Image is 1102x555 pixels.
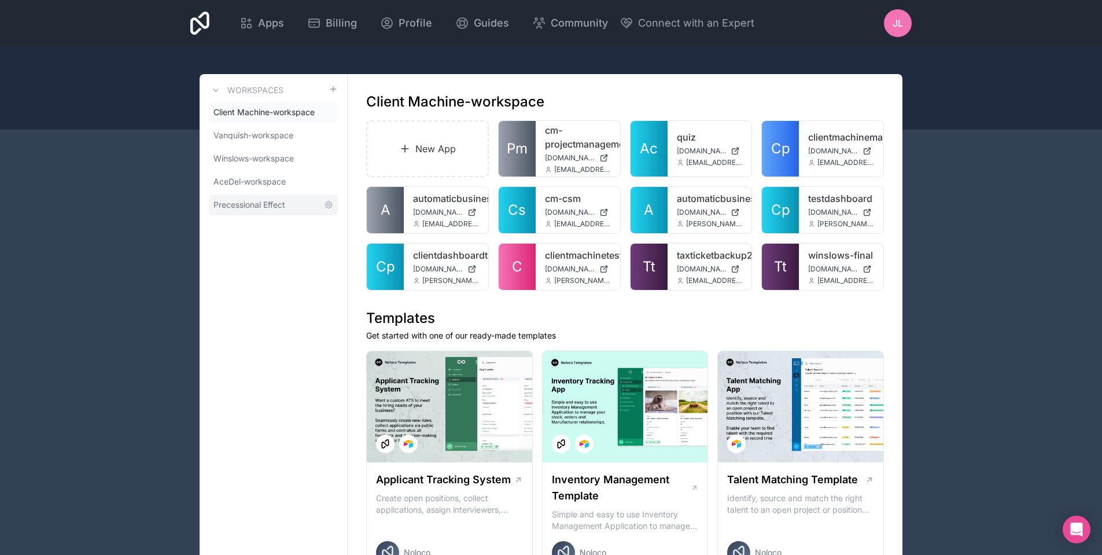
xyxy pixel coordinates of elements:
span: [DOMAIN_NAME] [413,208,463,217]
a: Workspaces [209,83,283,97]
p: Create open positions, collect applications, assign interviewers, centralise candidate feedback a... [376,492,523,516]
span: [DOMAIN_NAME] [808,146,858,156]
a: taxticketbackup20250812 [677,248,743,262]
span: [DOMAIN_NAME] [413,264,463,274]
span: Vanquish-workspace [213,130,293,141]
a: Ac [631,121,668,177]
a: [DOMAIN_NAME] [545,208,611,217]
h1: Applicant Tracking System [376,472,511,488]
img: Airtable Logo [404,439,413,449]
a: Vanquish-workspace [209,125,338,146]
a: Community [523,10,617,36]
span: A [644,201,654,219]
a: C [499,244,536,290]
span: Community [551,15,608,31]
a: [DOMAIN_NAME] [677,146,743,156]
span: [PERSON_NAME][EMAIL_ADDRESS][DOMAIN_NAME] [422,276,479,285]
p: Identify, source and match the right talent to an open project or position with our Talent Matchi... [727,492,874,516]
a: Tt [762,244,799,290]
h1: Client Machine-workspace [366,93,544,111]
a: testdashboard [808,192,874,205]
a: Tt [631,244,668,290]
a: Cp [762,121,799,177]
a: automaticbusinessdashboardtest [677,192,743,205]
a: Cp [367,244,404,290]
a: [DOMAIN_NAME] [808,264,874,274]
span: Tt [774,258,787,276]
button: Connect with an Expert [620,15,754,31]
span: Cp [376,258,395,276]
a: cm-csm [545,192,611,205]
a: clientdashboardtest [413,248,479,262]
a: [DOMAIN_NAME] [413,264,479,274]
span: JL [893,16,903,30]
h1: Templates [366,309,884,328]
span: Winslows-workspace [213,153,294,164]
h1: Talent Matching Template [727,472,858,488]
span: A [381,201,390,219]
span: [DOMAIN_NAME] [808,208,858,217]
span: Guides [474,15,509,31]
span: Cp [771,201,790,219]
a: A [367,187,404,233]
a: Cp [762,187,799,233]
span: [PERSON_NAME][EMAIL_ADDRESS][DOMAIN_NAME] [554,276,611,285]
a: Precessional Effect [209,194,338,215]
a: clientmachinemanagement [808,130,874,144]
a: quiz [677,130,743,144]
h3: Workspaces [227,84,283,96]
a: A [631,187,668,233]
span: [EMAIL_ADDRESS][DOMAIN_NAME] [686,276,743,285]
span: [EMAIL_ADDRESS][DOMAIN_NAME] [686,158,743,167]
span: Client Machine-workspace [213,106,315,118]
span: Tt [643,258,655,276]
a: [DOMAIN_NAME] [677,208,743,217]
span: Billing [326,15,357,31]
a: [DOMAIN_NAME] [808,208,874,217]
a: [DOMAIN_NAME] [413,208,479,217]
h1: Inventory Management Template [552,472,691,504]
span: Precessional Effect [213,199,285,211]
span: Cs [508,201,526,219]
a: Billing [298,10,366,36]
a: [DOMAIN_NAME] [545,153,611,163]
p: Get started with one of our ready-made templates [366,330,884,341]
a: Client Machine-workspace [209,102,338,123]
a: New App [366,120,489,177]
a: Guides [446,10,518,36]
span: [EMAIL_ADDRESS][DOMAIN_NAME] [422,219,479,229]
span: [DOMAIN_NAME] [808,264,858,274]
a: Apps [230,10,293,36]
span: [DOMAIN_NAME] [677,146,727,156]
span: [EMAIL_ADDRESS][DOMAIN_NAME] [817,158,874,167]
a: cm-projectmanagement [545,123,611,151]
span: [DOMAIN_NAME] [545,264,595,274]
span: C [512,258,522,276]
a: [DOMAIN_NAME] [677,264,743,274]
span: [PERSON_NAME][EMAIL_ADDRESS][DOMAIN_NAME] [817,219,874,229]
a: [DOMAIN_NAME] [545,264,611,274]
div: Open Intercom Messenger [1063,516,1090,543]
span: Ac [640,139,658,158]
img: Airtable Logo [580,439,589,449]
span: [DOMAIN_NAME] [545,153,595,163]
a: AceDel-workspace [209,171,338,192]
a: Profile [371,10,441,36]
a: Pm [499,121,536,177]
a: Winslows-workspace [209,148,338,169]
a: Cs [499,187,536,233]
a: winslows-final [808,248,874,262]
span: Pm [507,139,528,158]
span: Cp [771,139,790,158]
span: [EMAIL_ADDRESS][DOMAIN_NAME] [554,219,611,229]
span: [EMAIL_ADDRESS][DOMAIN_NAME] [554,165,611,174]
a: clientmachinetest2 [545,248,611,262]
a: automaticbusiness [413,192,479,205]
span: [PERSON_NAME][EMAIL_ADDRESS][DOMAIN_NAME] [686,219,743,229]
p: Simple and easy to use Inventory Management Application to manage your stock, orders and Manufact... [552,509,699,532]
span: Apps [258,15,284,31]
a: [DOMAIN_NAME] [808,146,874,156]
span: [DOMAIN_NAME] [677,264,727,274]
span: Profile [399,15,432,31]
span: Connect with an Expert [638,15,754,31]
